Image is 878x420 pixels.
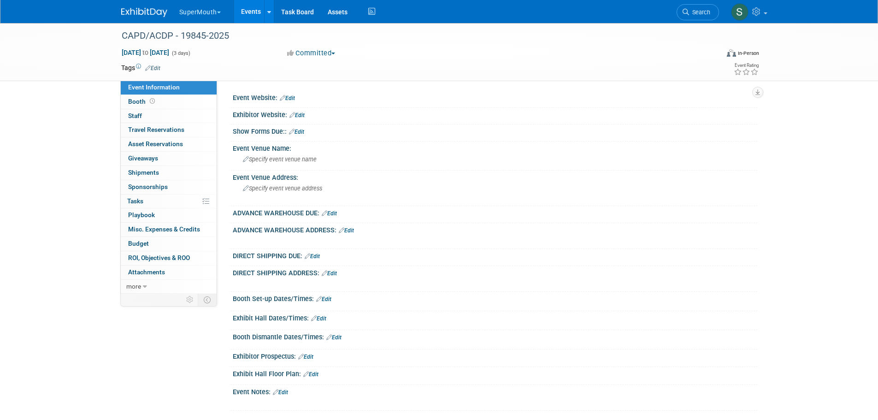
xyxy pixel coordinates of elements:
[121,63,160,72] td: Tags
[233,171,757,182] div: Event Venue Address:
[298,354,313,360] a: Edit
[121,195,217,208] a: Tasks
[145,65,160,71] a: Edit
[121,251,217,265] a: ROI, Objectives & ROO
[233,206,757,218] div: ADVANCE WAREHOUSE DUE:
[128,98,157,105] span: Booth
[289,112,305,118] a: Edit
[128,183,168,190] span: Sponsorships
[121,48,170,57] span: [DATE] [DATE]
[121,95,217,109] a: Booth
[171,50,190,56] span: (3 days)
[326,334,342,341] a: Edit
[198,294,217,306] td: Toggle Event Tabs
[233,385,757,397] div: Event Notes:
[121,8,167,17] img: ExhibitDay
[731,3,748,21] img: Samantha Meyers
[322,270,337,277] a: Edit
[121,266,217,279] a: Attachments
[734,63,759,68] div: Event Rating
[233,91,757,103] div: Event Website:
[273,389,288,396] a: Edit
[311,315,326,322] a: Edit
[128,83,180,91] span: Event Information
[303,371,318,378] a: Edit
[280,95,295,101] a: Edit
[128,225,200,233] span: Misc. Expenses & Credits
[128,254,190,261] span: ROI, Objectives & ROO
[305,253,320,260] a: Edit
[316,296,331,302] a: Edit
[128,240,149,247] span: Budget
[127,197,143,205] span: Tasks
[128,169,159,176] span: Shipments
[737,50,759,57] div: In-Person
[141,49,150,56] span: to
[121,137,217,151] a: Asset Reservations
[121,123,217,137] a: Travel Reservations
[233,349,757,361] div: Exhibitor Prospectus:
[126,283,141,290] span: more
[121,166,217,180] a: Shipments
[322,210,337,217] a: Edit
[121,280,217,294] a: more
[339,227,354,234] a: Edit
[665,48,760,62] div: Event Format
[233,311,757,323] div: Exhibit Hall Dates/Times:
[128,126,184,133] span: Travel Reservations
[121,208,217,222] a: Playbook
[284,48,339,58] button: Committed
[128,268,165,276] span: Attachments
[121,223,217,237] a: Misc. Expenses & Credits
[233,266,757,278] div: DIRECT SHIPPING ADDRESS:
[121,180,217,194] a: Sponsorships
[233,249,757,261] div: DIRECT SHIPPING DUE:
[233,223,757,235] div: ADVANCE WAREHOUSE ADDRESS:
[128,140,183,148] span: Asset Reservations
[233,108,757,120] div: Exhibitor Website:
[727,49,736,57] img: Format-Inperson.png
[128,112,142,119] span: Staff
[233,367,757,379] div: Exhibit Hall Floor Plan:
[128,211,155,219] span: Playbook
[182,294,198,306] td: Personalize Event Tab Strip
[128,154,158,162] span: Giveaways
[121,152,217,166] a: Giveaways
[148,98,157,105] span: Booth not reserved yet
[233,142,757,153] div: Event Venue Name:
[233,330,757,342] div: Booth Dismantle Dates/Times:
[289,129,304,135] a: Edit
[233,292,757,304] div: Booth Set-up Dates/Times:
[243,156,317,163] span: Specify event venue name
[121,237,217,251] a: Budget
[677,4,719,20] a: Search
[689,9,710,16] span: Search
[243,185,322,192] span: Specify event venue address
[233,124,757,136] div: Show Forms Due::
[121,81,217,95] a: Event Information
[121,109,217,123] a: Staff
[118,28,705,44] div: CAPD/ACDP - 19845-2025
